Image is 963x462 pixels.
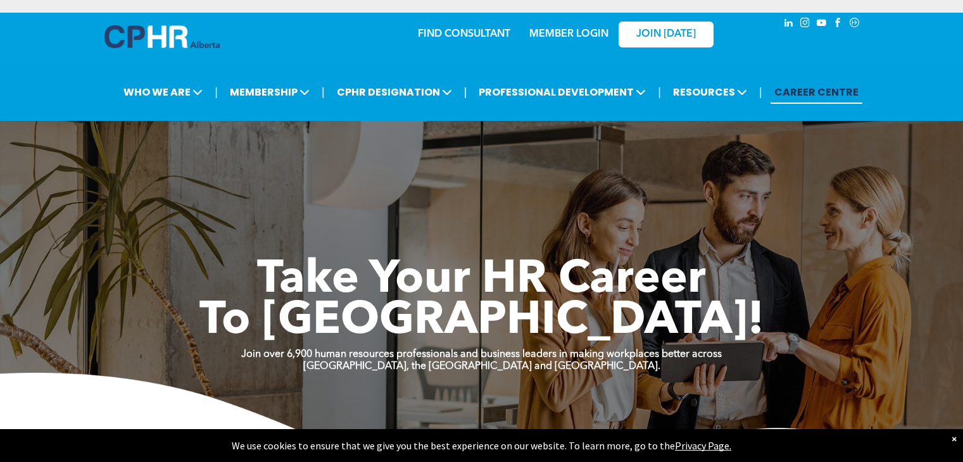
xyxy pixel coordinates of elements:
li: | [464,79,467,105]
span: CPHR DESIGNATION [333,80,456,104]
span: WHO WE ARE [120,80,206,104]
img: A blue and white logo for cp alberta [104,25,220,48]
strong: Join over 6,900 human resources professionals and business leaders in making workplaces better ac... [241,349,722,359]
a: facebook [831,16,845,33]
a: Privacy Page. [675,439,731,452]
strong: [GEOGRAPHIC_DATA], the [GEOGRAPHIC_DATA] and [GEOGRAPHIC_DATA]. [303,361,660,371]
a: Social network [848,16,862,33]
span: Take Your HR Career [257,258,706,303]
a: linkedin [782,16,796,33]
a: CAREER CENTRE [771,80,862,104]
li: | [658,79,661,105]
li: | [322,79,325,105]
a: FIND CONSULTANT [418,29,510,39]
a: JOIN [DATE] [619,22,714,47]
div: Dismiss notification [952,432,957,445]
a: youtube [815,16,829,33]
li: | [759,79,762,105]
li: | [215,79,218,105]
a: MEMBER LOGIN [529,29,608,39]
span: PROFESSIONAL DEVELOPMENT [475,80,650,104]
span: MEMBERSHIP [226,80,313,104]
span: To [GEOGRAPHIC_DATA]! [199,299,764,344]
a: instagram [798,16,812,33]
span: RESOURCES [669,80,751,104]
span: JOIN [DATE] [636,28,696,41]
